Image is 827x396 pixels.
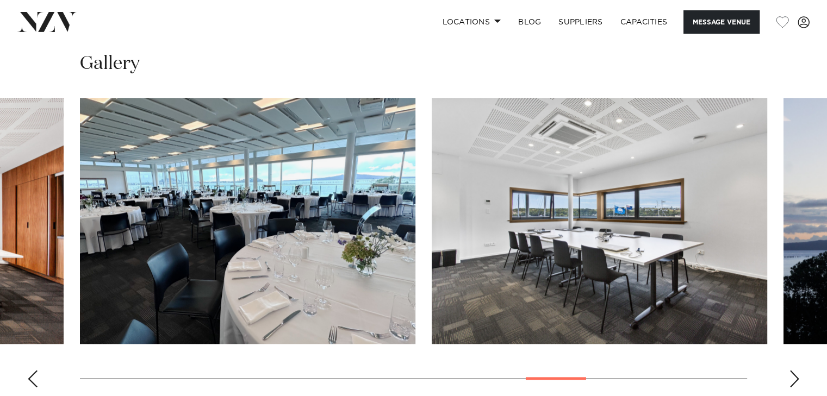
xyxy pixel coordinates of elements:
[432,98,767,344] swiper-slide: 16 / 21
[80,98,415,344] swiper-slide: 15 / 21
[433,10,509,34] a: Locations
[550,10,611,34] a: SUPPLIERS
[612,10,676,34] a: Capacities
[80,52,140,76] h2: Gallery
[509,10,550,34] a: BLOG
[683,10,760,34] button: Message Venue
[17,12,77,32] img: nzv-logo.png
